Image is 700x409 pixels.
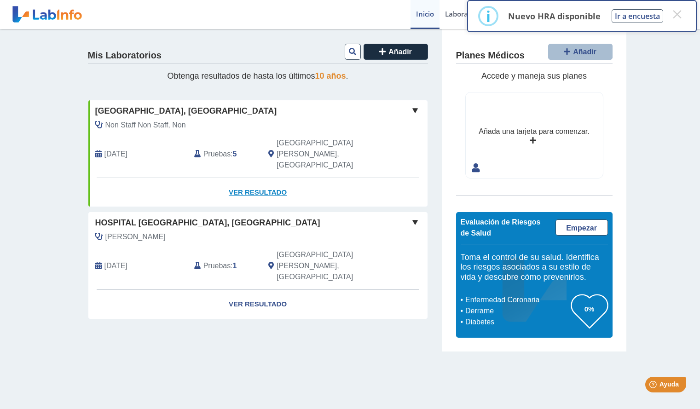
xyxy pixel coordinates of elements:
span: Obtenga resultados de hasta los últimos . [167,71,348,81]
span: Pruebas [203,149,231,160]
b: 5 [233,150,237,158]
button: Close this dialog [669,6,685,23]
span: Evaluación de Riesgos de Salud [461,218,541,237]
div: i [486,8,491,24]
b: 1 [233,262,237,270]
a: Empezar [555,219,608,236]
span: Non Staff Non Staff, Non [105,120,186,131]
div: Añada una tarjeta para comenzar. [479,126,589,137]
div: : [187,249,261,282]
span: Añadir [388,48,412,56]
h4: Mis Laboratorios [88,50,162,61]
a: Ver Resultado [88,290,428,319]
span: Accede y maneja sus planes [481,71,587,81]
h5: Toma el control de su salud. Identifica los riesgos asociados a su estilo de vida y descubre cómo... [461,253,608,282]
button: Ir a encuesta [612,9,663,23]
h3: 0% [571,303,608,315]
p: Nuevo HRA disponible [508,11,601,22]
span: Perez Grau, Maria [105,231,166,242]
span: [GEOGRAPHIC_DATA], [GEOGRAPHIC_DATA] [95,105,277,117]
h4: Planes Médicos [456,50,525,61]
button: Añadir [548,44,613,60]
span: San Juan, PR [277,249,378,282]
div: : [187,138,261,171]
iframe: Help widget launcher [618,373,690,399]
span: 10 años [315,71,346,81]
span: San Juan, PR [277,138,378,171]
a: Ver Resultado [88,178,428,207]
li: Diabetes [463,317,571,328]
li: Enfermedad Coronaria [463,294,571,305]
li: Derrame [463,305,571,317]
span: Empezar [566,224,597,232]
span: Añadir [573,48,596,56]
span: 2023-11-27 [104,260,127,271]
span: Hospital [GEOGRAPHIC_DATA], [GEOGRAPHIC_DATA] [95,217,320,229]
span: Pruebas [203,260,231,271]
span: 2025-10-14 [104,149,127,160]
button: Añadir [364,44,428,60]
